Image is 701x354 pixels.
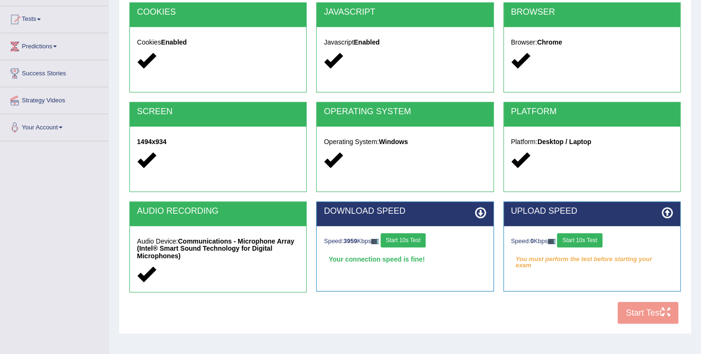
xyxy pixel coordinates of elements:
h2: UPLOAD SPEED [511,207,673,216]
h5: Operating System: [324,138,486,145]
h5: Browser: [511,39,673,46]
a: Your Account [0,114,109,138]
h2: BROWSER [511,8,673,17]
strong: Enabled [161,38,187,46]
h5: Cookies [137,39,299,46]
strong: Communications - Microphone Array (Intel® Smart Sound Technology for Digital Microphones) [137,237,294,260]
h2: PLATFORM [511,107,673,117]
h5: Javascript [324,39,486,46]
h2: JAVASCRIPT [324,8,486,17]
em: You must perform the test before starting your exam [511,252,673,266]
strong: 0 [530,237,534,245]
a: Tests [0,6,109,30]
div: Your connection speed is fine! [324,252,486,266]
div: Speed: Kbps [511,233,673,250]
a: Success Stories [0,60,109,84]
strong: Desktop / Laptop [537,138,592,145]
strong: 3959 [344,237,357,245]
h2: SCREEN [137,107,299,117]
h2: OPERATING SYSTEM [324,107,486,117]
h2: COOKIES [137,8,299,17]
a: Strategy Videos [0,87,109,111]
h2: AUDIO RECORDING [137,207,299,216]
h5: Audio Device: [137,238,299,260]
img: ajax-loader-fb-connection.gif [371,239,379,244]
strong: Chrome [537,38,562,46]
button: Start 10s Test [381,233,426,247]
strong: Windows [379,138,408,145]
strong: 1494x934 [137,138,166,145]
button: Start 10s Test [557,233,602,247]
h5: Platform: [511,138,673,145]
div: Speed: Kbps [324,233,486,250]
strong: Enabled [354,38,379,46]
img: ajax-loader-fb-connection.gif [548,239,555,244]
a: Predictions [0,33,109,57]
h2: DOWNLOAD SPEED [324,207,486,216]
